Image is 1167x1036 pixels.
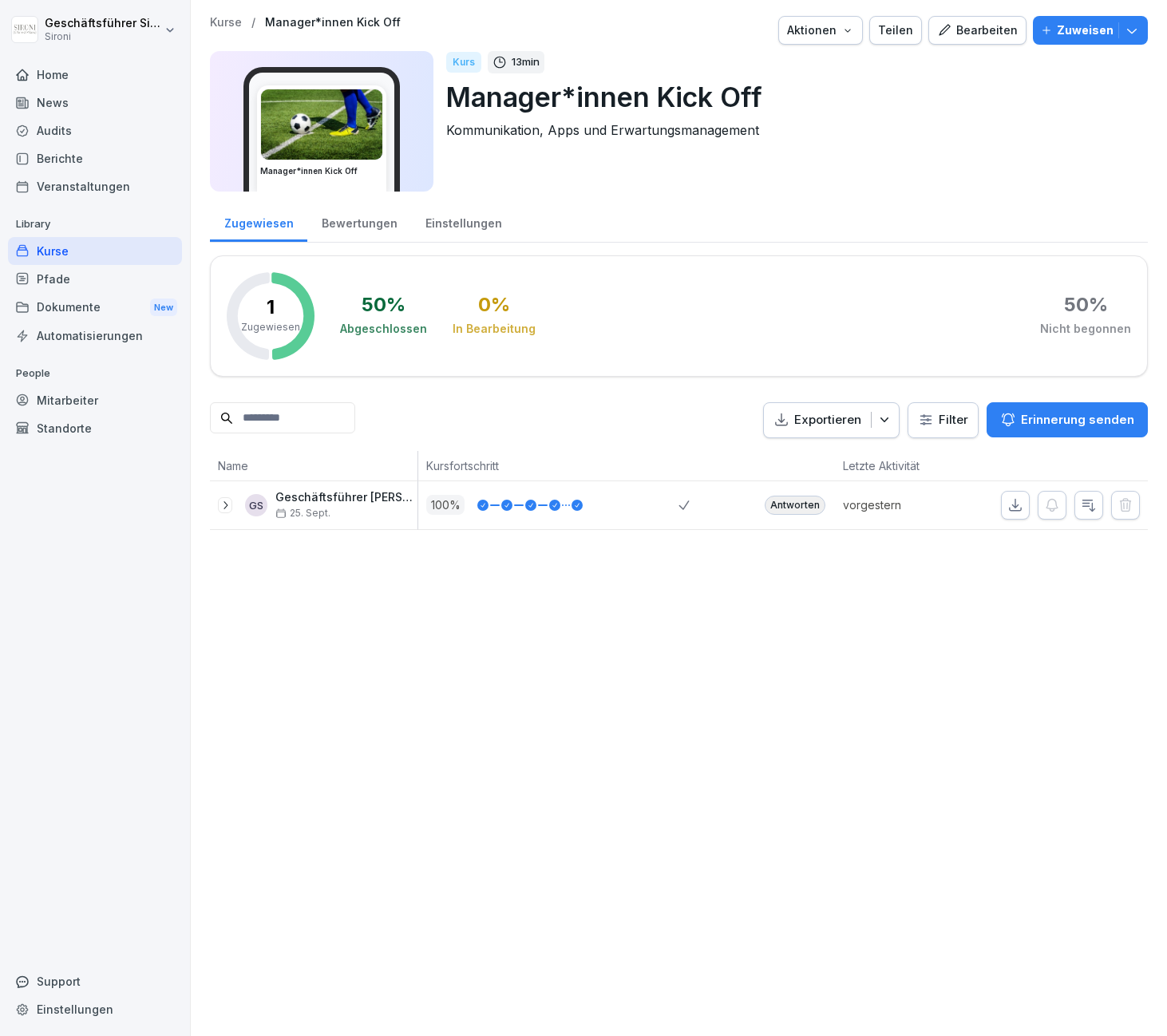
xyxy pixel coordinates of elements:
[8,117,182,144] a: Audits
[426,457,671,474] p: Kursfortschritt
[307,201,411,242] a: Bewertungen
[45,17,161,30] p: Geschäftsführer Sironi
[265,16,401,30] a: Manager*innen Kick Off
[1021,411,1134,429] p: Erinnerung senden
[218,457,409,474] p: Name
[210,201,307,242] a: Zugewiesen
[446,52,481,73] div: Kurs
[843,496,965,513] p: vorgestern
[8,361,182,386] p: People
[8,89,182,117] a: News
[908,403,978,437] button: Filter
[267,298,275,317] p: 1
[245,494,267,516] div: GS
[478,295,510,314] div: 0 %
[794,411,861,429] p: Exportieren
[987,402,1148,437] button: Erinnerung senden
[1057,22,1114,39] p: Zuweisen
[843,457,957,474] p: Letzte Aktivität
[778,16,863,45] button: Aktionen
[8,172,182,200] a: Veranstaltungen
[45,31,161,42] p: Sironi
[340,321,427,337] div: Abgeschlossen
[8,293,182,322] div: Dokumente
[275,508,330,519] span: 25. Sept.
[937,22,1018,39] div: Bearbeiten
[918,412,968,428] div: Filter
[8,967,182,995] div: Support
[251,16,255,30] p: /
[878,22,913,39] div: Teilen
[8,386,182,414] a: Mitarbeiter
[362,295,405,314] div: 50 %
[453,321,536,337] div: In Bearbeitung
[928,16,1027,45] button: Bearbeiten
[8,995,182,1023] a: Einstellungen
[1033,16,1148,45] button: Zuweisen
[261,89,382,160] img: i4ui5288c8k9896awxn1tre9.png
[765,496,825,515] div: Antworten
[512,54,540,70] p: 13 min
[8,414,182,442] a: Standorte
[446,121,1135,140] p: Kommunikation, Apps und Erwartungsmanagement
[8,144,182,172] a: Berichte
[260,165,383,177] h3: Manager*innen Kick Off
[8,61,182,89] a: Home
[1040,321,1131,337] div: Nicht begonnen
[869,16,922,45] button: Teilen
[241,320,300,334] p: Zugewiesen
[8,212,182,237] p: Library
[150,299,177,317] div: New
[8,322,182,350] a: Automatisierungen
[275,491,417,504] p: Geschäftsführer [PERSON_NAME]
[8,265,182,293] a: Pfade
[426,495,465,515] p: 100 %
[1064,295,1108,314] div: 50 %
[8,293,182,322] a: DokumenteNew
[210,16,242,30] a: Kurse
[763,402,900,438] button: Exportieren
[787,22,854,39] div: Aktionen
[446,77,1135,117] p: Manager*innen Kick Off
[8,237,182,265] a: Kurse
[411,201,516,242] a: Einstellungen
